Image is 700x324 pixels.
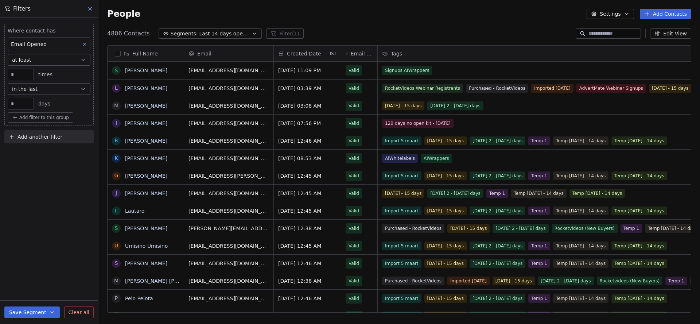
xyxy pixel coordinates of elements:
[197,50,211,57] span: Email
[576,84,646,93] span: AdvertMate Webinar Signups
[391,50,402,57] span: Tags
[116,189,117,197] div: J
[278,155,337,162] span: [DATE] 08:53 AM
[115,294,118,302] div: P
[349,85,359,92] span: Valid
[108,62,184,313] div: grid
[382,171,421,180] span: Import 5 maart
[421,154,452,163] span: AIWrappers
[470,171,525,180] span: [DATE] 2 - [DATE] days
[351,50,373,57] span: Email Verification Status
[349,155,359,162] span: Valid
[470,259,525,268] span: [DATE] 2 - [DATE] days
[553,242,608,250] span: Temp [DATE] - 14 days
[108,46,184,61] div: Full Name
[528,171,550,180] span: Temp 1
[424,136,467,145] span: [DATE] - 15 days
[349,120,359,127] span: Valid
[125,278,211,284] a: [PERSON_NAME] [PERSON_NAME]
[114,172,118,180] div: G
[611,294,667,303] span: Temp [DATE] - 14 days
[611,312,667,320] span: Temp [DATE] - 14 days
[493,277,535,285] span: [DATE] - 15 days
[382,154,418,163] span: AiWhitelabels
[125,296,153,301] a: Pelo Pelota
[553,312,608,320] span: Temp [DATE] - 14 days
[170,30,198,38] span: Segments:
[427,101,483,110] span: [DATE] 2 - [DATE] days
[447,224,490,233] span: [DATE] - 15 days
[424,312,467,320] span: [DATE] - 15 days
[349,225,359,232] span: Valid
[382,66,432,75] span: Signups AIWrappers
[278,137,337,144] span: [DATE] 12:46 AM
[188,190,269,197] span: [EMAIL_ADDRESS][DOMAIN_NAME]
[466,84,528,93] span: Purchased - RocketVideos
[188,225,269,232] span: [PERSON_NAME][EMAIL_ADDRESS][DOMAIN_NAME]
[665,277,687,285] span: Temp 1
[528,242,550,250] span: Temp 1
[650,28,691,39] button: Edit View
[424,207,467,215] span: [DATE] - 15 days
[114,277,118,285] div: M
[611,136,667,145] span: Temp [DATE] - 14 days
[278,120,337,127] span: [DATE] 07:56 PM
[528,136,550,145] span: Temp 1
[382,242,421,250] span: Import 5 maart
[493,224,548,233] span: [DATE] 2 - [DATE] days
[115,67,118,74] div: S
[278,102,337,109] span: [DATE] 03:08 AM
[278,67,337,74] span: [DATE] 11:09 PM
[553,294,608,303] span: Temp [DATE] - 14 days
[125,190,167,196] a: [PERSON_NAME]
[427,189,483,198] span: [DATE] 2 - [DATE] days
[278,225,337,232] span: [DATE] 12:38 AM
[125,67,167,73] a: [PERSON_NAME]
[382,224,444,233] span: Purchased - RocketVideos
[199,30,250,38] span: Last 14 days opened
[528,207,550,215] span: Temp 1
[125,138,167,144] a: [PERSON_NAME]
[125,103,167,109] a: [PERSON_NAME]
[330,51,337,57] span: IST
[349,207,359,215] span: Valid
[114,102,118,109] div: M
[107,29,149,38] span: 4806 Contacts
[382,84,463,93] span: RocketVideos Webinar Registrants
[538,277,594,285] span: [DATE] 2 - [DATE] days
[184,46,273,61] div: Email
[447,277,490,285] span: Imported [DATE]
[528,259,550,268] span: Temp 1
[552,224,618,233] span: Rocketvideos (New Buyers)
[649,84,691,93] span: [DATE] - 15 days
[188,120,269,127] span: [EMAIL_ADDRESS][DOMAIN_NAME]
[125,225,167,231] a: [PERSON_NAME]
[114,312,118,320] div: R
[621,224,642,233] span: Temp 1
[278,172,337,180] span: [DATE] 12:45 AM
[528,312,550,320] span: Temp 1
[382,312,421,320] span: Import 5 maart
[125,208,144,214] a: Lautaro
[115,84,118,92] div: L
[125,155,167,161] a: [PERSON_NAME]
[114,242,118,250] div: U
[424,294,467,303] span: [DATE] - 15 days
[287,50,321,57] span: Created Date
[470,136,525,145] span: [DATE] 2 - [DATE] days
[382,277,444,285] span: Purchased - RocketVideos
[278,277,337,285] span: [DATE] 12:38 AM
[188,67,269,74] span: [EMAIL_ADDRESS][DOMAIN_NAME]
[382,101,424,110] span: [DATE] - 15 days
[188,312,269,320] span: [EMAIL_ADDRESS][DOMAIN_NAME]
[597,277,663,285] span: Rocketvideos (New Buyers)
[266,28,304,39] button: Filter(1)
[486,189,508,198] span: Temp 1
[528,294,550,303] span: Temp 1
[470,242,525,250] span: [DATE] 2 - [DATE] days
[114,154,118,162] div: K
[188,137,269,144] span: [EMAIL_ADDRESS][DOMAIN_NAME]
[188,155,269,162] span: [EMAIL_ADDRESS][DOMAIN_NAME]
[125,173,167,179] a: [PERSON_NAME]
[188,295,269,302] span: [EMAIL_ADDRESS][DOMAIN_NAME]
